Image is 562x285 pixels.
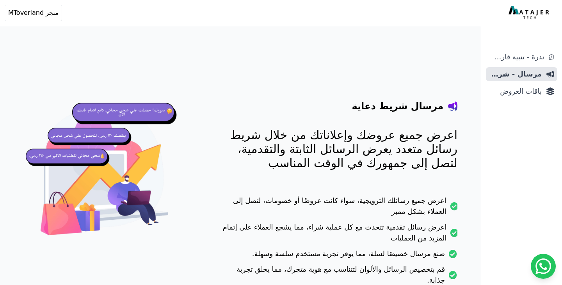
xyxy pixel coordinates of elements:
[217,128,457,170] p: اعرض جميع عروضك وإعلاناتك من خلال شريط رسائل متعدد يعرض الرسائل الثابتة والتقدمية، لتصل إلى جمهور...
[486,50,557,64] a: ندرة - تنبية قارب علي النفاذ
[8,8,59,18] span: متجر MToverland
[217,248,457,264] li: صنع مرسال خصيصًا لسلة، مما يوفر تجربة مستخدم سلسة وسهلة.
[489,69,542,80] span: مرسال - شريط دعاية
[489,52,544,62] span: ندرة - تنبية قارب علي النفاذ
[217,195,457,222] li: اعرض جميع رسائلك الترويجية، سواء كانت عروضًا أو خصومات، لتصل إلى العملاء بشكل مميز
[509,6,551,20] img: MatajerTech Logo
[5,5,62,21] button: متجر MToverland
[486,67,557,81] a: مرسال - شريط دعاية
[486,84,557,98] a: باقات العروض
[217,222,457,248] li: اعرض رسائل تقدمية تتحدث مع كل عملية شراء، مما يشجع العملاء على إتمام المزيد من العمليات
[489,86,542,97] span: باقات العروض
[352,100,443,112] h4: مرسال شريط دعاية
[23,94,186,256] img: hero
